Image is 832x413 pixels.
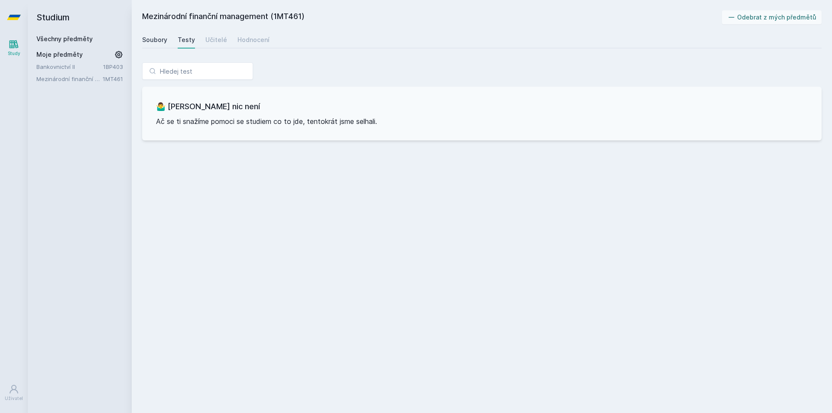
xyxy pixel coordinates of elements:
a: Bankovnictví II [36,62,103,71]
a: Uživatel [2,380,26,406]
div: Testy [178,36,195,44]
a: 1MT461 [103,75,123,82]
div: Hodnocení [237,36,270,44]
div: Uživatel [5,395,23,402]
div: Study [8,50,20,57]
h2: Mezinárodní finanční management (1MT461) [142,10,722,24]
input: Hledej test [142,62,253,80]
a: Mezinárodní finanční management [36,75,103,83]
a: 1BP403 [103,63,123,70]
h3: 🤷‍♂️ [PERSON_NAME] nic není [156,101,808,113]
a: Study [2,35,26,61]
a: Učitelé [205,31,227,49]
div: Učitelé [205,36,227,44]
a: Všechny předměty [36,35,93,42]
a: Testy [178,31,195,49]
button: Odebrat z mých předmětů [722,10,822,24]
p: Ač se ti snažíme pomoci se studiem co to jde, tentokrát jsme selhali. [156,116,808,127]
div: Soubory [142,36,167,44]
a: Soubory [142,31,167,49]
span: Moje předměty [36,50,83,59]
a: Hodnocení [237,31,270,49]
